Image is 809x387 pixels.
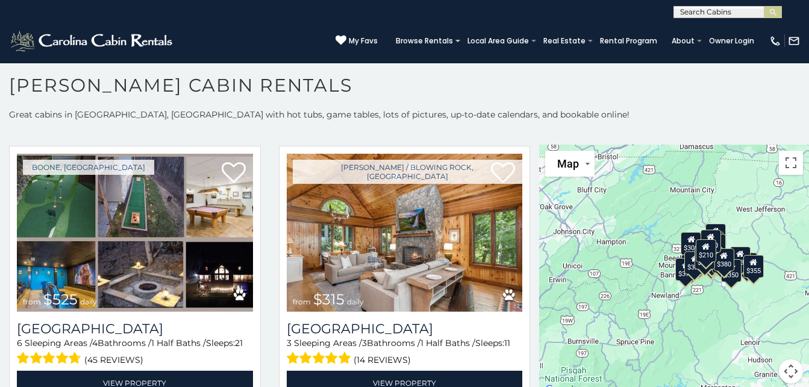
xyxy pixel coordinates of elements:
[769,35,781,47] img: phone-regular-white.png
[293,297,311,306] span: from
[349,36,378,46] span: My Favs
[743,255,764,278] div: $355
[17,154,253,312] a: Wildlife Manor from $525 daily
[714,248,734,271] div: $380
[362,338,367,348] span: 3
[17,321,253,337] h3: Wildlife Manor
[537,33,592,49] a: Real Estate
[287,154,523,312] img: Chimney Island
[420,338,475,348] span: 1 Half Baths /
[222,161,246,186] a: Add to favorites
[779,151,803,175] button: Toggle fullscreen view
[685,251,705,274] div: $325
[701,230,721,253] div: $320
[676,258,696,281] div: $375
[287,321,523,337] a: [GEOGRAPHIC_DATA]
[666,33,701,49] a: About
[235,338,243,348] span: 21
[17,154,253,312] img: Wildlife Manor
[705,224,726,247] div: $525
[313,291,345,308] span: $315
[17,337,253,368] div: Sleeping Areas / Bathrooms / Sleeps:
[287,154,523,312] a: Chimney Island from $315 daily
[730,247,751,269] div: $930
[43,291,78,308] span: $525
[151,338,206,348] span: 1 Half Baths /
[23,160,154,175] a: Boone, [GEOGRAPHIC_DATA]
[390,33,459,49] a: Browse Rentals
[287,337,523,368] div: Sleeping Areas / Bathrooms / Sleeps:
[287,338,292,348] span: 3
[92,338,98,348] span: 4
[80,297,97,306] span: daily
[681,232,702,255] div: $305
[84,352,143,368] span: (45 reviews)
[557,157,579,170] span: Map
[287,321,523,337] h3: Chimney Island
[788,35,800,47] img: mail-regular-white.png
[779,359,803,383] button: Map camera controls
[703,33,760,49] a: Owner Login
[293,160,523,184] a: [PERSON_NAME] / Blowing Rock, [GEOGRAPHIC_DATA]
[347,297,364,306] span: daily
[594,33,663,49] a: Rental Program
[23,297,41,306] span: from
[695,247,716,269] div: $225
[354,352,411,368] span: (14 reviews)
[17,321,253,337] a: [GEOGRAPHIC_DATA]
[17,338,22,348] span: 6
[545,151,595,177] button: Change map style
[461,33,535,49] a: Local Area Guide
[336,35,378,47] a: My Favs
[504,338,510,348] span: 11
[9,29,176,53] img: White-1-2.png
[696,239,716,262] div: $210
